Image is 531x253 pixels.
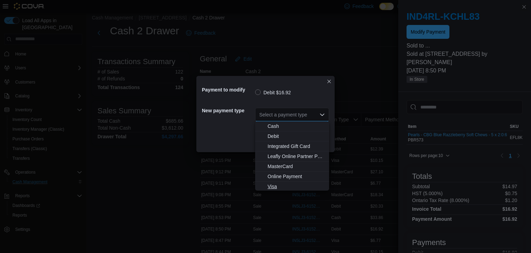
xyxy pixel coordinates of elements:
[268,153,325,160] span: Leafly Online Partner Payment
[268,143,325,150] span: Integrated Gift Card
[319,112,325,117] button: Close list of options
[268,133,325,140] span: Debit
[259,111,260,119] input: Accessible screen reader label
[255,121,329,131] button: Cash
[202,83,254,97] h5: Payment to modify
[268,163,325,170] span: MasterCard
[255,162,329,172] button: MasterCard
[255,88,291,97] label: Debit $16.92
[268,183,325,190] span: Visa
[268,173,325,180] span: Online Payment
[255,182,329,192] button: Visa
[325,77,333,86] button: Closes this modal window
[255,121,329,192] div: Choose from the following options
[268,123,325,130] span: Cash
[202,104,254,117] h5: New payment type
[255,141,329,151] button: Integrated Gift Card
[255,172,329,182] button: Online Payment
[255,131,329,141] button: Debit
[255,151,329,162] button: Leafly Online Partner Payment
